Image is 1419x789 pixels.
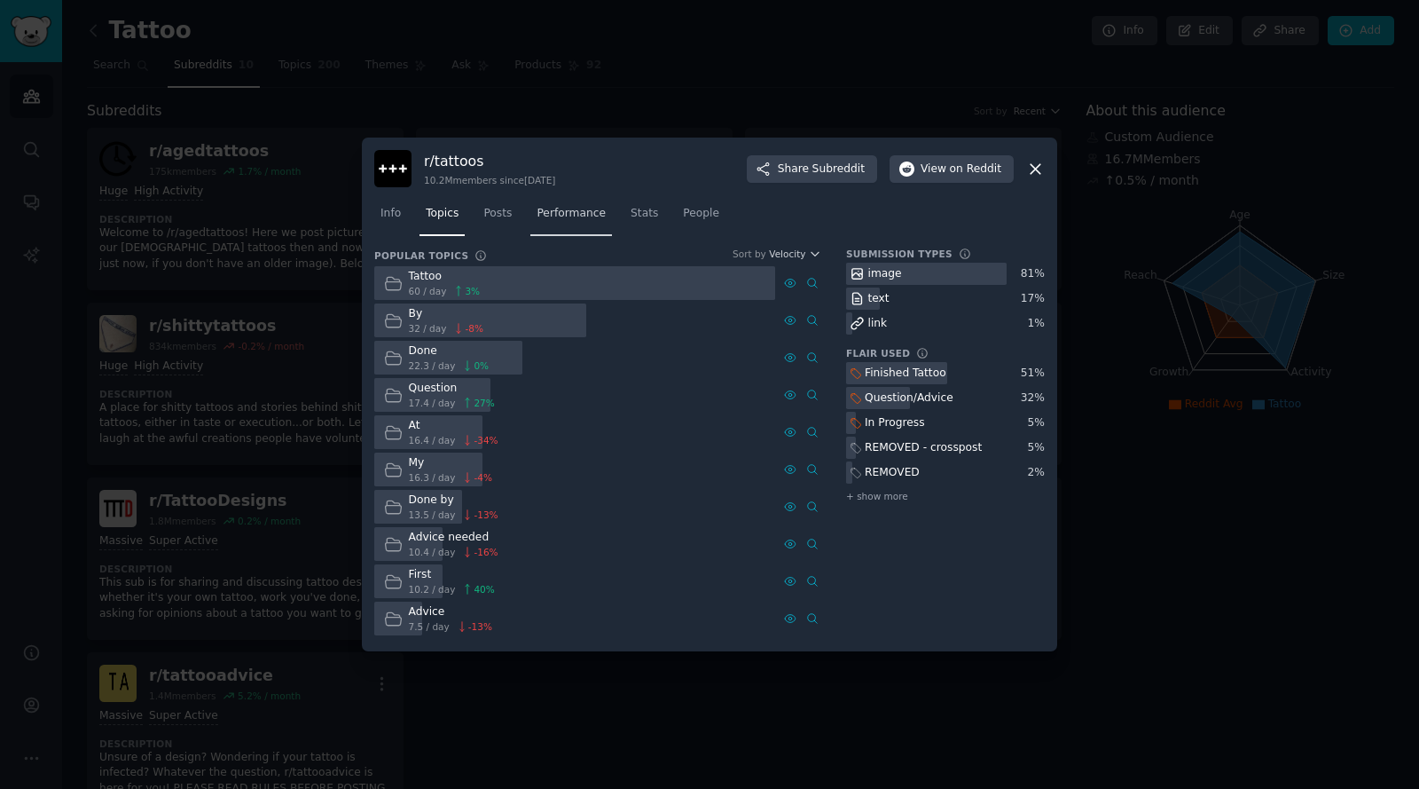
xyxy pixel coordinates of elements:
span: 10.4 / day [409,546,456,558]
span: 16.3 / day [409,471,456,484]
a: Topics [419,200,465,236]
span: Info [380,206,401,222]
a: Stats [624,200,664,236]
h3: Submission Types [846,248,953,260]
div: text [868,291,890,307]
img: tattoos [374,150,412,187]
div: By [409,306,483,322]
span: Velocity [769,248,805,260]
span: Share [778,162,865,178]
span: Stats [631,206,658,222]
div: Tattoo [409,269,481,285]
span: 13.5 / day [409,509,456,521]
a: Info [374,200,407,236]
span: Topics [426,206,459,222]
div: 32 % [1021,391,1045,406]
span: 16.4 / day [409,434,456,446]
span: 17.4 / day [409,397,456,409]
button: Viewon Reddit [890,155,1014,184]
div: image [868,266,902,282]
span: -4 % [474,471,491,484]
span: 22.3 / day [409,359,456,372]
div: 51 % [1021,366,1045,382]
a: Posts [477,200,518,236]
span: 7.5 / day [409,620,450,633]
span: -8 % [465,322,482,335]
div: First [409,567,495,583]
span: -16 % [474,546,498,558]
div: 81 % [1021,266,1045,282]
span: People [683,206,719,222]
div: 2 % [1028,465,1045,481]
button: ShareSubreddit [747,155,877,184]
div: My [409,455,492,471]
span: -13 % [474,509,498,521]
div: link [868,316,888,332]
span: 10.2 / day [409,583,456,596]
span: View [921,162,1001,178]
span: 0 % [474,359,489,372]
div: REMOVED - crosspost [865,440,982,456]
div: Finished Tattoo [865,366,946,382]
span: 27 % [474,397,494,409]
div: At [409,418,498,434]
div: 5 % [1028,440,1045,456]
div: 5 % [1028,415,1045,431]
div: Question [409,381,495,397]
span: + show more [846,490,908,502]
div: Advice needed [409,530,498,546]
span: on Reddit [950,162,1001,178]
div: Advice [409,604,492,620]
div: 10.2M members since [DATE] [424,174,555,186]
span: Subreddit [812,162,865,178]
div: In Progress [865,415,925,431]
div: 1 % [1028,316,1045,332]
div: REMOVED [865,465,920,481]
div: Question/Advice [865,391,953,406]
span: 32 / day [409,322,447,335]
h3: r/ tattoos [424,152,555,170]
h3: Popular Topics [374,249,468,262]
div: Done by [409,493,498,509]
div: Done [409,343,490,359]
a: People [677,200,725,236]
span: -34 % [474,434,498,446]
span: -13 % [468,620,492,633]
div: Sort by [733,248,766,260]
span: Posts [483,206,512,222]
span: 40 % [474,583,494,596]
span: 60 / day [409,285,447,297]
span: Performance [537,206,606,222]
span: 3 % [465,285,480,297]
h3: Flair Used [846,347,910,359]
a: Performance [530,200,612,236]
button: Velocity [769,248,821,260]
div: 17 % [1021,291,1045,307]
